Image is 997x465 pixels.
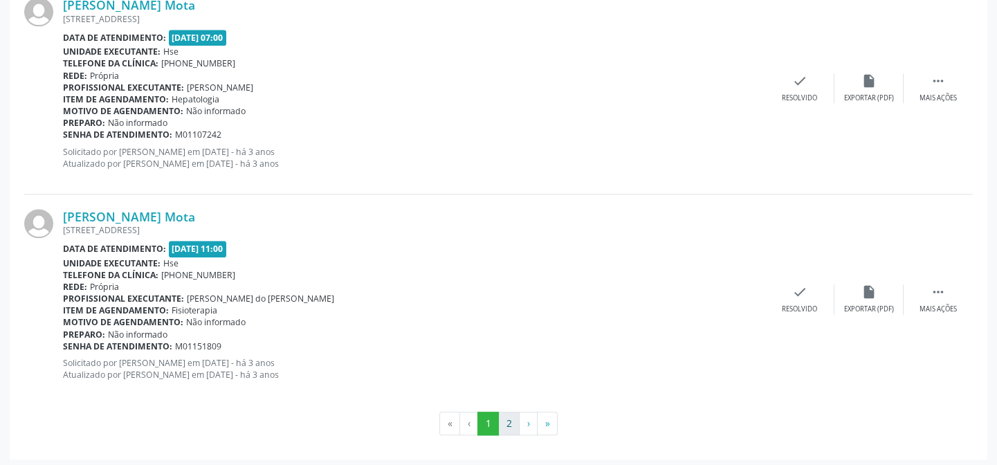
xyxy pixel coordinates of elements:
b: Profissional executante: [63,293,184,304]
i: check [792,73,807,89]
span: [DATE] 11:00 [169,241,227,257]
span: Hepatologia [172,93,219,105]
span: Não informado [108,329,167,340]
b: Unidade executante: [63,257,161,269]
button: Go to last page [537,412,558,435]
b: Data de atendimento: [63,243,166,255]
span: Própria [90,281,119,293]
b: Data de atendimento: [63,32,166,44]
div: Mais ações [920,304,957,314]
span: [PERSON_NAME] [187,82,253,93]
div: Exportar (PDF) [844,93,894,103]
b: Rede: [63,70,87,82]
b: Motivo de agendamento: [63,316,183,328]
b: Profissional executante: [63,82,184,93]
div: Mais ações [920,93,957,103]
b: Senha de atendimento: [63,129,172,140]
ul: Pagination [24,412,973,435]
span: Hse [163,257,179,269]
button: Go to page 2 [498,412,520,435]
span: Não informado [186,316,246,328]
b: Senha de atendimento: [63,340,172,352]
div: Exportar (PDF) [844,304,894,314]
b: Preparo: [63,117,105,129]
i: insert_drive_file [861,284,877,300]
img: img [24,209,53,238]
p: Solicitado por [PERSON_NAME] em [DATE] - há 3 anos Atualizado por [PERSON_NAME] em [DATE] - há 3 ... [63,357,765,381]
a: [PERSON_NAME] Mota [63,209,195,224]
b: Item de agendamento: [63,304,169,316]
div: Resolvido [782,93,817,103]
b: Motivo de agendamento: [63,105,183,117]
div: [STREET_ADDRESS] [63,13,765,25]
i:  [931,73,946,89]
span: [PHONE_NUMBER] [161,269,235,281]
i: check [792,284,807,300]
b: Telefone da clínica: [63,269,158,281]
b: Preparo: [63,329,105,340]
span: Fisioterapia [172,304,217,316]
b: Rede: [63,281,87,293]
span: Não informado [108,117,167,129]
span: [PERSON_NAME] do [PERSON_NAME] [187,293,334,304]
b: Item de agendamento: [63,93,169,105]
span: Própria [90,70,119,82]
i:  [931,284,946,300]
div: Resolvido [782,304,817,314]
p: Solicitado por [PERSON_NAME] em [DATE] - há 3 anos Atualizado por [PERSON_NAME] em [DATE] - há 3 ... [63,146,765,170]
span: Hse [163,46,179,57]
span: Não informado [186,105,246,117]
span: [PHONE_NUMBER] [161,57,235,69]
b: Telefone da clínica: [63,57,158,69]
b: Unidade executante: [63,46,161,57]
button: Go to page 1 [477,412,499,435]
span: M01151809 [175,340,221,352]
span: [DATE] 07:00 [169,30,227,46]
i: insert_drive_file [861,73,877,89]
button: Go to next page [519,412,538,435]
span: M01107242 [175,129,221,140]
div: [STREET_ADDRESS] [63,224,765,236]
